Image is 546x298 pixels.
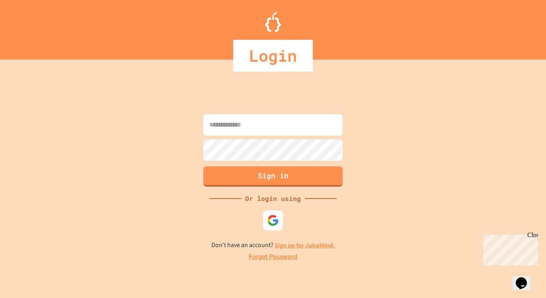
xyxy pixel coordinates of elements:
div: Or login using [241,194,305,203]
iframe: chat widget [480,232,538,265]
a: Forgot Password [249,252,297,262]
p: Don't have an account? [211,240,335,250]
img: Logo.svg [265,12,281,32]
iframe: chat widget [513,266,538,290]
div: Login [233,40,313,72]
button: Sign in [203,166,343,187]
img: google-icon.svg [267,214,279,226]
a: Sign up for JuiceMind. [275,241,335,249]
div: Chat with us now!Close [3,3,55,51]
